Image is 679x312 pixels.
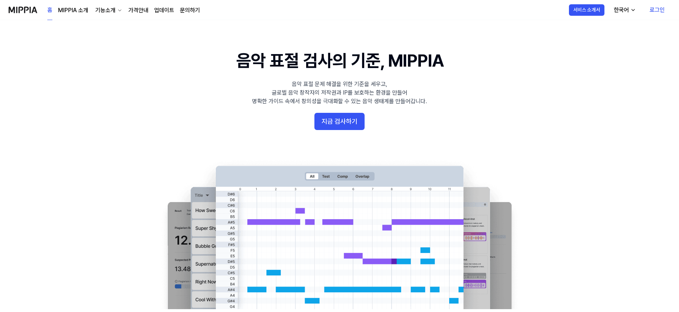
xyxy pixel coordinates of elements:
[154,6,174,15] a: 업데이트
[180,6,200,15] a: 문의하기
[608,3,640,17] button: 한국어
[58,6,88,15] a: MIPPIA 소개
[252,80,427,106] div: 음악 표절 문제 해결을 위한 기준을 세우고, 글로벌 음악 창작자의 저작권과 IP를 보호하는 환경을 만들어 명확한 가이드 속에서 창의성을 극대화할 수 있는 음악 생태계를 만들어...
[94,6,117,15] div: 기능소개
[153,159,526,309] img: main Image
[236,49,443,73] h1: 음악 표절 검사의 기준, MIPPIA
[128,6,148,15] a: 가격안내
[47,0,52,20] a: 홈
[569,4,604,16] button: 서비스 소개서
[94,6,123,15] button: 기능소개
[314,113,365,130] button: 지금 검사하기
[612,6,630,14] div: 한국어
